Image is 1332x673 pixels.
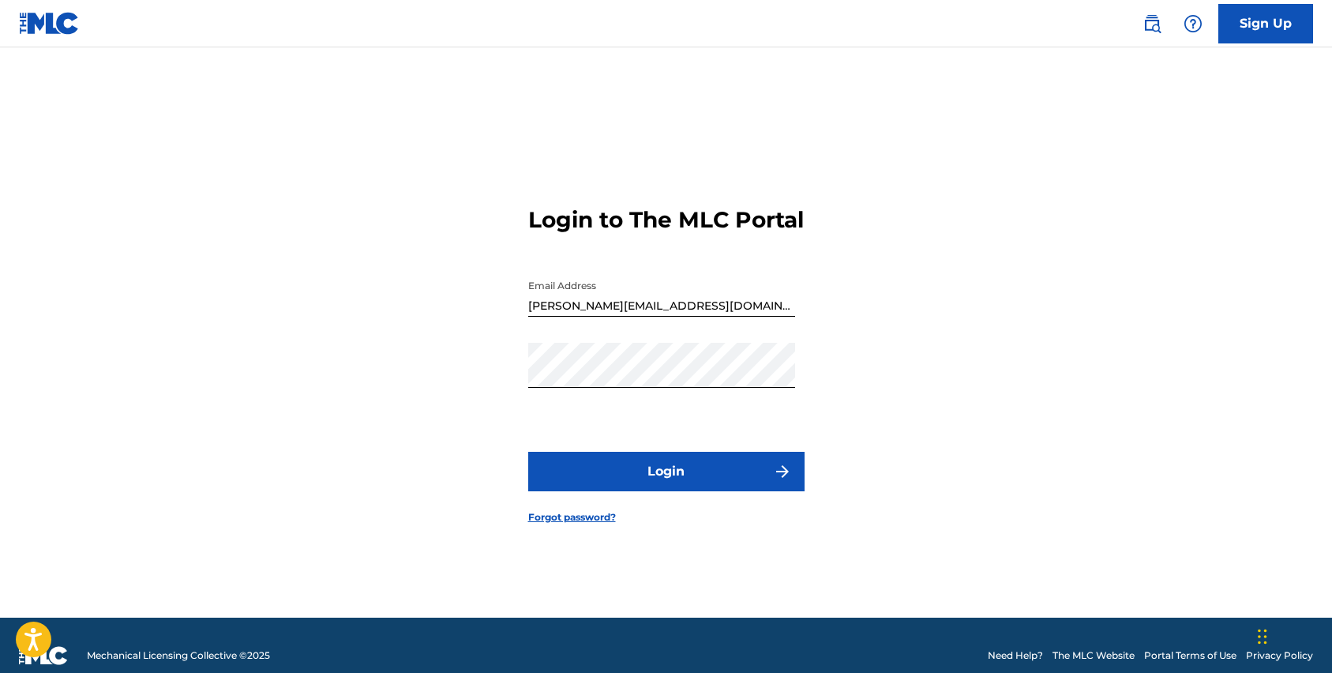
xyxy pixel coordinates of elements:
img: MLC Logo [19,12,80,35]
a: Portal Terms of Use [1144,649,1236,663]
a: Forgot password? [528,510,616,524]
div: Drag [1258,613,1267,660]
a: Sign Up [1218,4,1313,43]
a: Need Help? [988,649,1043,663]
button: Login [528,452,805,491]
span: Mechanical Licensing Collective © 2025 [87,649,270,663]
img: help [1184,14,1203,33]
iframe: Chat Widget [1253,597,1332,673]
a: Public Search [1136,8,1168,39]
img: logo [19,646,68,665]
img: search [1143,14,1161,33]
a: Privacy Policy [1246,649,1313,663]
div: Help [1177,8,1209,39]
img: f7272a7cc735f4ea7f67.svg [773,462,792,481]
a: The MLC Website [1052,649,1135,663]
h3: Login to The MLC Portal [528,206,804,234]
